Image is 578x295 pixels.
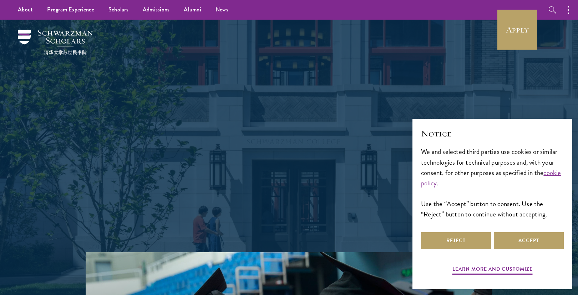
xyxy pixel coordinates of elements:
h2: Notice [421,127,564,140]
div: We and selected third parties use cookies or similar technologies for technical purposes and, wit... [421,146,564,219]
button: Reject [421,232,491,249]
button: Accept [494,232,564,249]
a: cookie policy [421,167,561,188]
button: Learn more and customize [452,265,533,276]
a: Apply [497,10,537,50]
img: Schwarzman Scholars [18,30,93,55]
